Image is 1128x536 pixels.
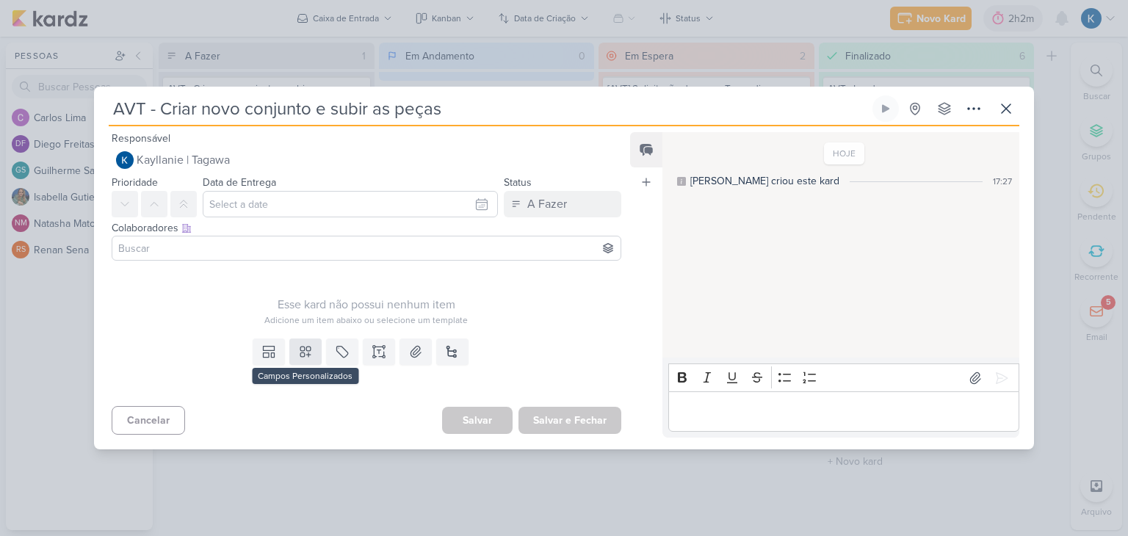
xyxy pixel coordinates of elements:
[252,368,358,384] div: Campos Personalizados
[690,173,839,189] div: Kayllanie criou este kard
[527,195,567,213] div: A Fazer
[504,191,621,217] button: A Fazer
[668,363,1019,392] div: Editor toolbar
[112,132,170,145] label: Responsável
[137,151,230,169] span: Kayllanie | Tagawa
[880,103,892,115] div: Ligar relógio
[112,406,185,435] button: Cancelar
[115,239,618,257] input: Buscar
[112,220,621,236] div: Colaboradores
[109,95,869,122] input: Kard Sem Título
[112,296,621,314] div: Esse kard não possui nenhum item
[668,391,1019,432] div: Editor editing area: main
[112,176,158,189] label: Prioridade
[677,177,686,186] div: Este log é visível à todos no kard
[203,176,276,189] label: Data de Entrega
[993,175,1012,188] div: 17:27
[112,147,621,173] button: Kayllanie | Tagawa
[504,176,532,189] label: Status
[203,191,498,217] input: Select a date
[112,314,621,327] div: Adicione um item abaixo ou selecione um template
[116,151,134,169] img: Kayllanie | Tagawa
